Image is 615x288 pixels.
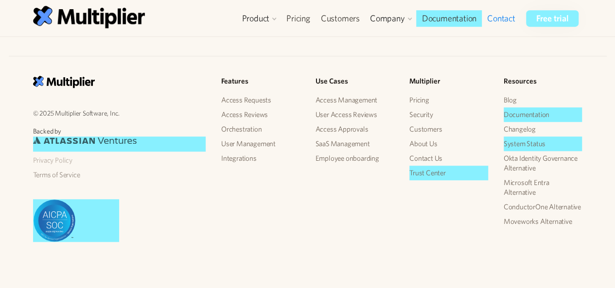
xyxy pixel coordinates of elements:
[504,122,582,136] a: Changelog
[526,10,578,27] a: Free trial
[221,136,300,151] a: User Management
[416,10,481,27] a: Documentation
[315,107,394,122] a: User Access Reviews
[504,93,582,107] a: Blog
[315,136,394,151] a: SaaS Management
[221,107,300,122] a: Access Reviews
[409,122,488,136] a: Customers
[409,136,488,151] a: About Us
[315,122,394,136] a: Access Approvals
[33,153,206,168] a: Privacy Policy
[281,10,316,27] a: Pricing
[315,76,394,87] h5: Use Cases
[33,107,206,119] p: © 2025 Multiplier Software, Inc.
[370,13,405,24] div: Company
[33,168,206,182] a: Terms of Service
[504,151,582,175] a: Okta Identity Governance Alternative
[221,151,300,166] a: Integrations
[504,107,582,122] a: Documentation
[504,214,582,229] a: Moveworks Alternative
[315,93,394,107] a: Access Management
[221,122,300,136] a: Orchestration
[504,175,582,200] a: Microsoft Entra Alternative
[504,76,582,87] h5: Resources
[237,10,281,27] div: Product
[33,126,206,136] p: Backed by
[409,107,488,122] a: Security
[409,76,488,87] h5: Multiplier
[316,10,365,27] a: Customers
[315,151,394,166] a: Employee onboarding
[504,136,582,151] a: System Status
[242,13,269,24] div: Product
[221,76,300,87] h5: Features
[409,166,488,180] a: Trust Center
[221,93,300,107] a: Access Requests
[482,10,521,27] a: Contact
[504,200,582,214] a: ConductorOne Alternative
[409,93,488,107] a: Pricing
[409,151,488,166] a: Contact Us
[365,10,417,27] div: Company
